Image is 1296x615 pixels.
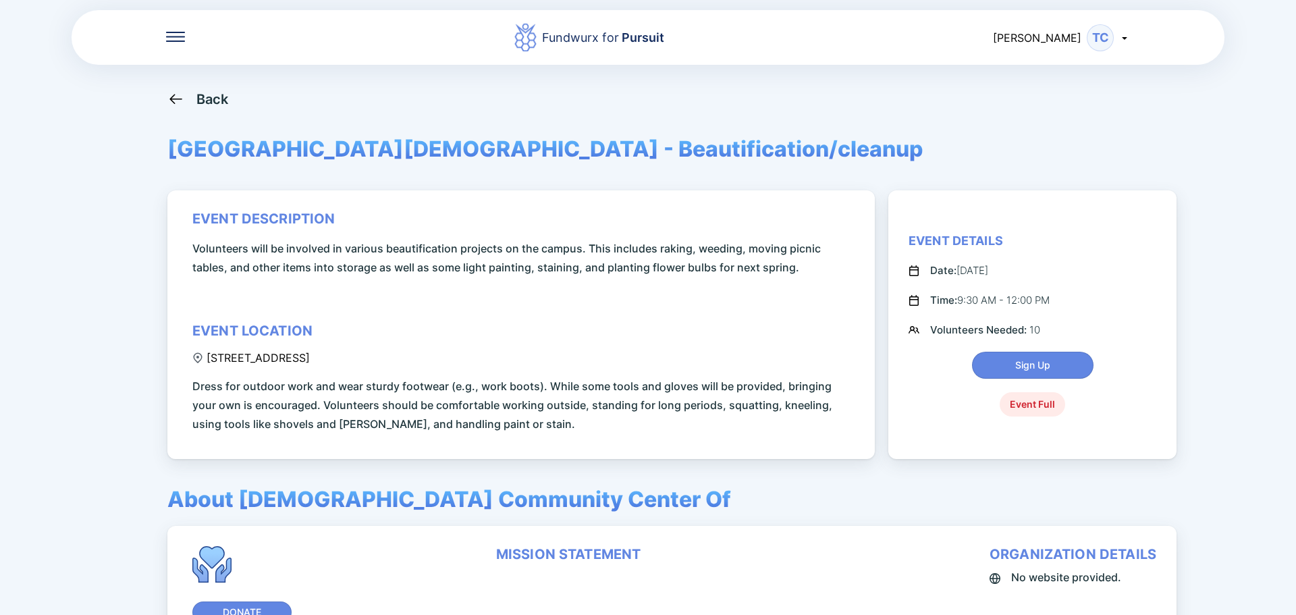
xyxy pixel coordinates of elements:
[990,546,1156,562] div: organization details
[192,351,310,365] div: [STREET_ADDRESS]
[1000,392,1065,417] div: Event Full
[1011,568,1121,587] span: No website provided.
[972,352,1093,379] button: Sign Up
[930,322,1040,338] div: 10
[1087,24,1114,51] div: TC
[167,486,731,512] span: About [DEMOGRAPHIC_DATA] Community Center Of
[909,233,1003,249] div: Event Details
[196,91,229,107] div: Back
[1015,358,1050,372] span: Sign Up
[192,239,855,277] span: Volunteers will be involved in various beautification projects on the campus. This includes rakin...
[192,211,335,227] div: event description
[619,30,664,45] span: Pursuit
[192,377,855,433] span: Dress for outdoor work and wear sturdy footwear (e.g., work boots). While some tools and gloves w...
[993,31,1081,45] span: [PERSON_NAME]
[496,546,641,562] div: mission statement
[930,263,988,279] div: [DATE]
[930,292,1050,309] div: 9:30 AM - 12:00 PM
[930,294,957,306] span: Time:
[930,264,956,277] span: Date:
[192,323,313,339] div: event location
[930,323,1029,336] span: Volunteers Needed:
[542,28,664,47] div: Fundwurx for
[167,136,923,162] span: [GEOGRAPHIC_DATA][DEMOGRAPHIC_DATA] - Beautification/cleanup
